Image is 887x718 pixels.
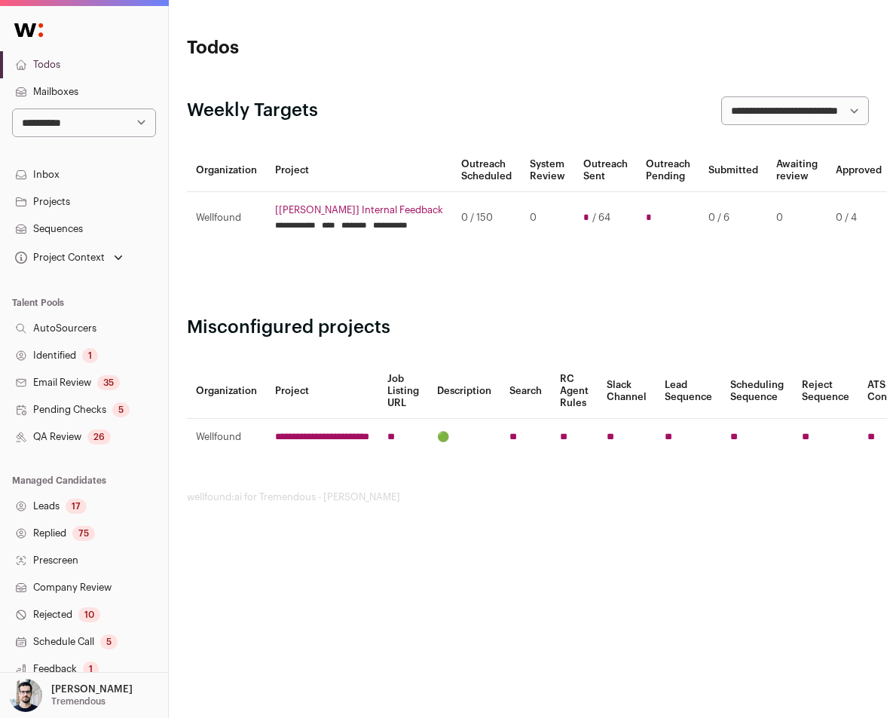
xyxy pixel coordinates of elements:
h2: Weekly Targets [187,99,318,123]
div: 26 [87,429,111,445]
p: Tremendous [51,695,106,707]
th: Project [266,364,378,419]
td: 0 [767,192,827,244]
th: Organization [187,364,266,419]
td: Wellfound [187,192,266,244]
p: [PERSON_NAME] [51,683,133,695]
th: Outreach Pending [637,149,699,192]
span: / 64 [592,212,610,224]
td: 🟢 [428,419,500,456]
th: Lead Sequence [656,364,721,419]
th: System Review [521,149,574,192]
button: Open dropdown [12,247,126,268]
th: Reject Sequence [793,364,858,419]
th: Organization [187,149,266,192]
th: Slack Channel [598,364,656,419]
th: Project [266,149,452,192]
td: 0 [521,192,574,244]
div: 75 [72,526,95,541]
div: 17 [66,499,87,514]
img: Wellfound [6,15,51,45]
th: Search [500,364,551,419]
div: 35 [97,375,120,390]
h1: Todos [187,36,414,60]
th: Scheduling Sequence [721,364,793,419]
th: Submitted [699,149,767,192]
th: Awaiting review [767,149,827,192]
th: Outreach Sent [574,149,637,192]
th: RC Agent Rules [551,364,598,419]
h2: Misconfigured projects [187,316,869,340]
div: 10 [78,607,100,622]
th: Outreach Scheduled [452,149,521,192]
td: 0 / 6 [699,192,767,244]
th: Description [428,364,500,419]
div: Project Context [12,252,105,264]
div: 5 [100,634,118,649]
button: Open dropdown [6,679,136,712]
div: 1 [83,661,99,677]
div: 5 [112,402,130,417]
img: 10051957-medium_jpg [9,679,42,712]
th: Job Listing URL [378,364,428,419]
td: 0 / 150 [452,192,521,244]
td: Wellfound [187,419,266,456]
a: [[PERSON_NAME]] Internal Feedback [275,204,443,216]
footer: wellfound:ai for Tremendous - [PERSON_NAME] [187,491,869,503]
div: 1 [82,348,98,363]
